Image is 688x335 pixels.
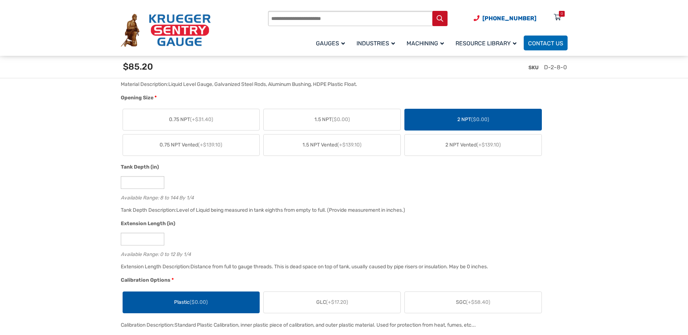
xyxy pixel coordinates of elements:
[121,164,159,170] span: Tank Depth (in)
[482,15,536,22] span: [PHONE_NUMBER]
[121,193,564,200] div: Available Range: 8 to 144 By 1/4
[357,40,395,47] span: Industries
[190,264,488,270] div: Distance from full to gauge threads. This is dead space on top of tank, usually caused by pipe ri...
[302,141,362,149] span: 1.5 NPT Vented
[402,34,451,51] a: Machining
[121,220,175,227] span: Extension Length (in)
[528,65,539,71] span: SKU
[174,298,208,306] span: Plastic
[456,298,490,306] span: SGC
[176,207,405,213] div: Level of Liquid being measured in tank eighths from empty to full. (Provide measurement in inches.)
[121,81,168,87] span: Material Description:
[445,141,501,149] span: 2 NPT Vented
[198,142,222,148] span: (+$139.10)
[160,141,222,149] span: 0.75 NPT Vented
[121,250,564,257] div: Available Range: 0 to 12 By 1/4
[121,322,174,328] span: Calibration Description:
[121,207,176,213] span: Tank Depth Description:
[190,299,208,305] span: ($0.00)
[121,277,170,283] span: Calibration Options
[121,14,211,47] img: Krueger Sentry Gauge
[524,36,568,50] a: Contact Us
[316,298,348,306] span: GLC
[451,34,524,51] a: Resource Library
[312,34,352,51] a: Gauges
[314,116,350,123] span: 1.5 NPT
[466,299,490,305] span: (+$58.40)
[121,264,190,270] span: Extension Length Description:
[337,142,362,148] span: (+$139.10)
[407,40,444,47] span: Machining
[352,34,402,51] a: Industries
[326,299,348,305] span: (+$17.20)
[316,40,345,47] span: Gauges
[477,142,501,148] span: (+$139.10)
[121,95,153,101] span: Opening Size
[471,116,489,123] span: ($0.00)
[168,81,357,87] div: Liquid Level Gauge, Galvanized Steel Rods, Aluminum Bushing, HDPE Plastic Float.
[561,11,563,17] div: 0
[474,14,536,23] a: Phone Number (920) 434-8860
[332,116,350,123] span: ($0.00)
[544,64,567,71] span: D-2-8-0
[172,276,174,284] abbr: required
[174,322,476,328] div: Standard Plastic Calibration, inner plastic piece of calibration, and outer plastic material. Use...
[456,40,516,47] span: Resource Library
[457,116,489,123] span: 2 NPT
[528,40,563,47] span: Contact Us
[155,94,157,102] abbr: required
[169,116,213,123] span: 0.75 NPT
[190,116,213,123] span: (+$31.40)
